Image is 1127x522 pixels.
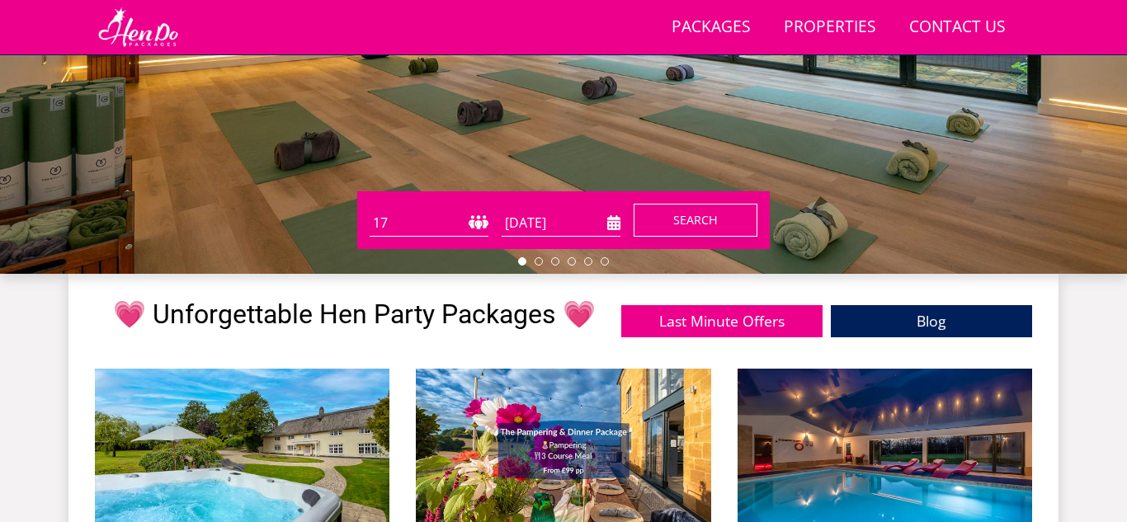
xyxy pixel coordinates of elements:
a: Last Minute Offers [621,305,823,337]
span: Search [673,212,718,228]
a: Packages [665,9,757,46]
button: Search [634,204,757,237]
img: Hen Do Packages [95,7,182,48]
input: Arrival Date [502,209,620,237]
a: Contact Us [903,9,1012,46]
a: Blog [831,305,1032,337]
a: Properties [777,9,883,46]
h1: 💗 Unforgettable Hen Party Packages 💗 [113,300,596,329]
